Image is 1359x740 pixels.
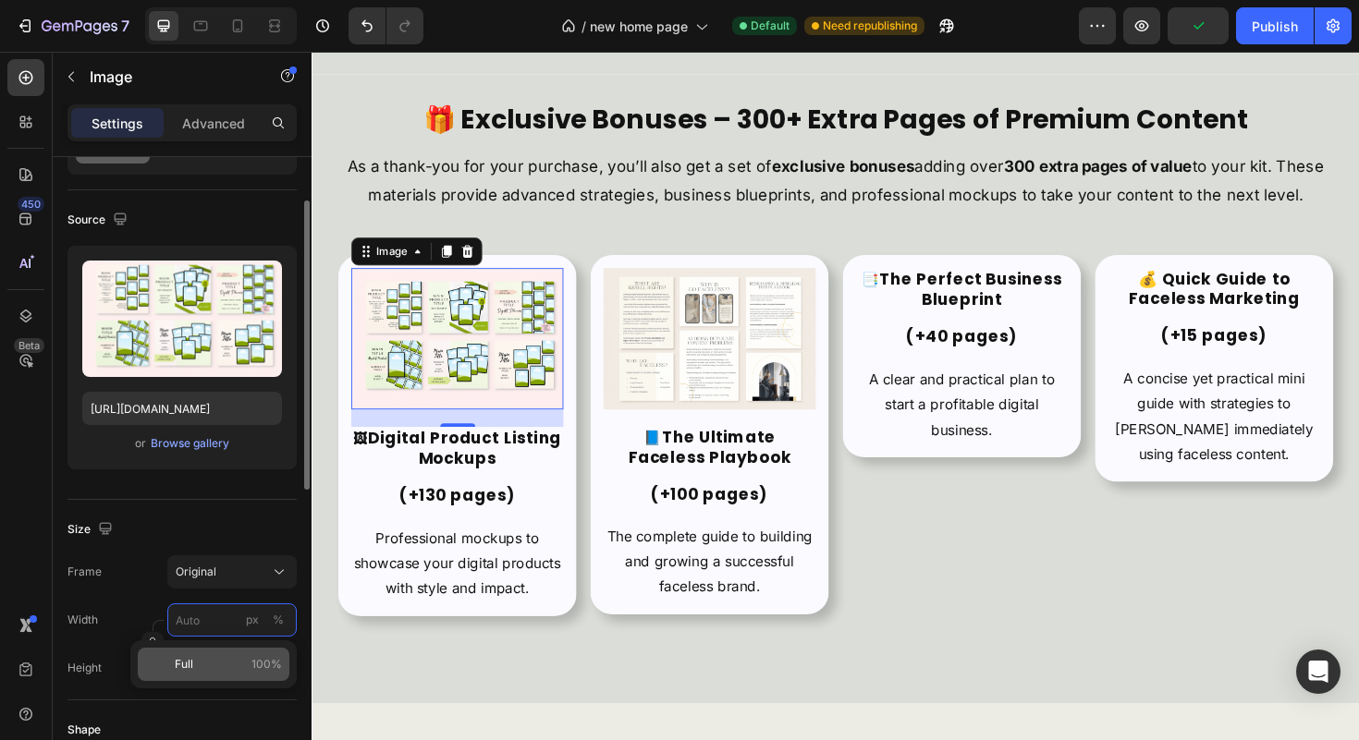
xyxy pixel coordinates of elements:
[182,114,245,133] p: Advanced
[135,432,146,455] span: or
[487,112,639,131] strong: exclusive bonuses
[1252,17,1298,36] div: Publish
[590,17,688,36] span: new home page
[92,114,143,133] p: Settings
[309,229,533,379] img: gempages_584649487692071493-4eb06c18-c81d-4bce-9855-7a4f694d0e3b.png
[28,52,1082,91] h2: 🎁 Exclusive Bonuses – 300+ Extra Pages of Premium Content
[42,397,266,481] h2: Digital Product Listing Mockups (+130 pages)
[150,434,230,453] button: Browse gallery
[67,612,98,628] label: Width
[1236,7,1314,44] button: Publish
[65,203,104,220] div: Image
[7,7,138,44] button: 7
[167,603,297,637] input: px%
[359,457,483,480] strong: (+100 pages)
[43,399,59,420] span: 🖼
[273,612,284,628] div: %
[67,660,102,676] label: Height
[312,52,1359,740] iframe: Design area
[67,208,131,233] div: Source
[121,15,129,37] p: 7
[67,517,116,542] div: Size
[582,17,586,36] span: /
[335,396,507,441] strong: The Ultimate Faceless Playbook
[751,18,790,34] span: Default
[18,197,44,212] div: 450
[351,398,371,419] span: 📘
[733,112,933,131] strong: 300 extra pages of value
[349,7,423,44] div: Undo/Redo
[578,334,799,413] p: A clear and practical plan to start a profitable digital business.
[167,555,297,588] button: Original
[67,722,101,738] div: Shape
[151,435,229,452] div: Browse gallery
[845,333,1066,439] p: A concise yet practical mini guide with strategies to [PERSON_NAME] immediately using faceless co...
[14,338,44,353] div: Beta
[67,564,102,580] label: Frame
[582,231,601,252] span: 📑
[823,18,917,34] span: Need republishing
[176,564,216,580] span: Original
[267,609,289,631] button: px
[843,229,1068,312] h2: 💰 Quick Guide to Faceless Marketing (+15 pages)
[90,66,247,88] p: Image
[251,656,282,673] span: 100%
[30,107,1080,167] p: As a thank-you for your purchase, you’ll also get a set of adding over to your kit. These materia...
[43,502,264,581] p: Professional mockups to showcase your digital products with style and impact.
[1296,649,1341,694] div: Open Intercom Messenger
[82,261,282,377] img: preview-image
[601,229,795,273] strong: The Perfect Business Blueprint
[42,229,266,379] img: gempages_584649487692071493-d94a90ef-fa16-4651-930c-3aae55ef9b87.png
[175,656,193,673] span: Full
[246,612,259,628] div: px
[82,392,282,425] input: https://example.com/image.jpg
[630,290,748,313] strong: (+40 pages)
[241,609,263,631] button: %
[311,500,532,579] p: The complete guide to building and growing a successful faceless brand.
